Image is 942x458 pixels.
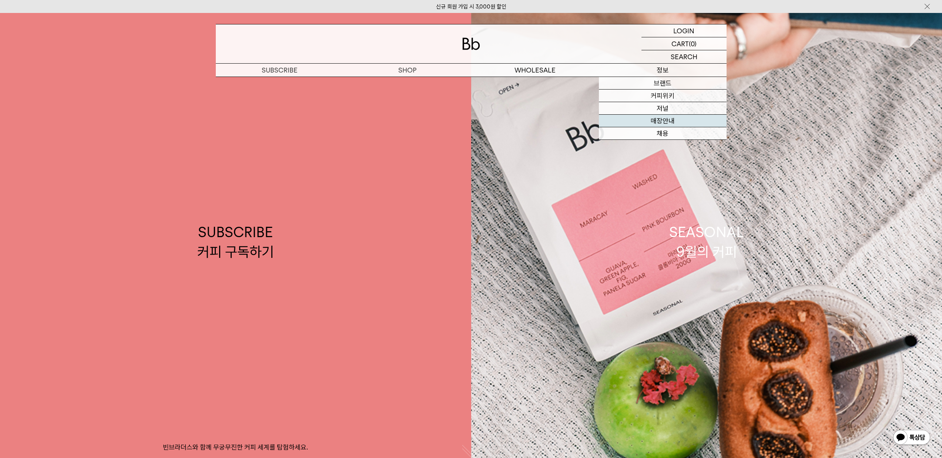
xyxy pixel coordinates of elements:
[689,37,697,50] p: (0)
[599,127,727,140] a: 채용
[599,90,727,102] a: 커피위키
[216,64,343,77] a: SUBSCRIBE
[462,38,480,50] img: 로고
[892,429,931,447] img: 카카오톡 채널 1:1 채팅 버튼
[673,24,694,37] p: LOGIN
[343,64,471,77] a: SHOP
[599,115,727,127] a: 매장안내
[669,222,744,262] div: SEASONAL 9월의 커피
[671,37,689,50] p: CART
[471,64,599,77] p: WHOLESALE
[599,102,727,115] a: 저널
[641,24,727,37] a: LOGIN
[436,3,506,10] a: 신규 회원 가입 시 3,000원 할인
[641,37,727,50] a: CART (0)
[197,222,274,262] div: SUBSCRIBE 커피 구독하기
[599,64,727,77] p: 정보
[671,50,697,63] p: SEARCH
[599,77,727,90] a: 브랜드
